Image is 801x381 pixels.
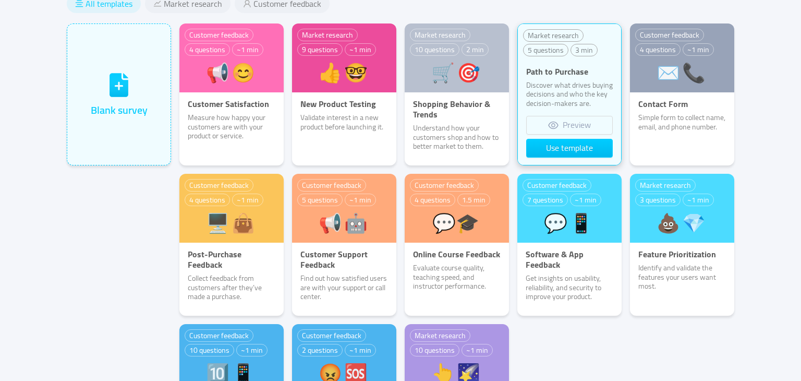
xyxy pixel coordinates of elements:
div: Customer feedback [297,329,366,342]
div: 10 questions [185,344,234,356]
div: 3 questions [635,194,681,206]
button: Use template [526,139,613,158]
div: Blank survey [91,102,148,118]
div: ~1 min [345,194,376,206]
div: 5 questions [523,44,568,56]
div: ~1 min [570,194,601,206]
p: Find out how satisfied users are with your support or call center. [292,274,396,302]
div: Customer feedback [523,179,591,192]
div: 5 questions [297,194,343,206]
button: icon: eyePreview [526,116,613,135]
div: 2 questions [297,344,343,356]
p: Simple form to collect name, email, and phone number. [630,113,734,132]
div: 💬‍🎓 [410,213,504,232]
div: Market research [523,29,584,42]
div: Customer feedback [185,29,253,41]
div: 🛒🎯 [410,63,504,82]
p: Feature Prioritization [630,249,734,259]
p: Software & App Feedback [517,249,622,270]
p: Discover what drives buying decisions and who the key decision-makers are. [518,81,621,109]
iframe: Chatra live chat [621,258,796,374]
div: 📢🤖 [297,213,391,232]
div: 📢😊️ [185,63,278,82]
div: 7 questions [523,194,568,206]
div: 🖥️👜 [185,213,278,232]
div: ~1 min [345,344,376,356]
p: Customer Satisfaction [179,99,284,109]
div: 10 questions [410,43,459,56]
div: Market research [410,29,470,41]
div: ~1 min [232,43,263,56]
p: Post-Purchase Feedback [179,249,284,270]
div: 3 min [571,44,598,56]
div: 4 questions [185,43,230,56]
div: ~1 min [683,43,714,56]
div: ✉️📞️️️ [635,63,729,82]
div: Customer feedback [185,329,253,342]
p: Get insights on usability, reliability, and security to improve your product. [517,274,622,302]
div: 💬📱 [523,213,616,232]
div: 2 min [462,43,489,56]
p: Path to Purchase [518,66,621,77]
p: Evaluate course quality, teaching speed, and instructor performance. [405,264,509,291]
div: 💩💎 [635,213,729,232]
div: 9 questions [297,43,343,56]
p: Online Course Feedback [405,249,509,259]
p: Validate interest in a new product before launching it. [292,113,396,132]
p: New Product Testing [292,99,396,109]
p: Understand how your customers shop and how to better market to them. [405,124,509,151]
div: Market research [297,29,358,41]
p: Shopping Behavior & Trends [405,99,509,120]
div: Customer feedback [297,179,366,192]
div: Market research [635,179,696,192]
div: 👍🤓 [297,63,391,82]
div: ~1 min [462,344,493,356]
div: Customer feedback [635,29,704,41]
div: Market research [410,329,470,342]
p: Measure how happy your customers are with your product or service. [179,113,284,141]
div: 1.5 min [457,194,490,206]
div: ~1 min [236,344,268,356]
div: ~1 min [683,194,714,206]
div: 10 questions [410,344,459,356]
p: Contact Form [630,99,734,109]
div: Customer feedback [410,179,479,192]
p: Customer Support Feedback [292,249,396,270]
p: Collect feedback from customers after they’ve made a purchase. [179,274,284,302]
div: 4 questions [185,194,230,206]
div: ~1 min [345,43,376,56]
div: ~1 min [232,194,263,206]
div: 4 questions [635,43,681,56]
div: Customer feedback [185,179,253,192]
div: 4 questions [410,194,455,206]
